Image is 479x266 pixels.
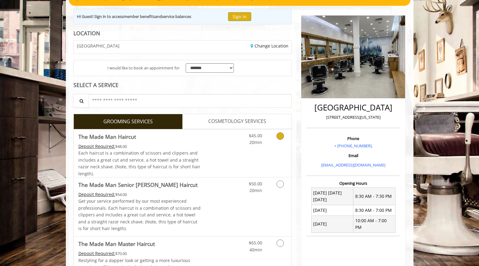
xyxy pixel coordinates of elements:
[78,150,200,176] span: Each haircut is a combination of scissors and clippers and includes a great cut and service, a ho...
[249,139,262,145] span: 20min
[321,162,385,168] a: [EMAIL_ADDRESS][DOMAIN_NAME]
[306,181,400,185] h3: Opening Hours
[78,180,198,189] b: The Made Man Senior [PERSON_NAME] Haircut
[249,181,262,187] span: $50.00
[123,14,155,19] b: member benefits
[334,143,373,149] a: + [PHONE_NUMBER].
[73,30,100,37] b: LOCATION
[251,43,288,49] a: Change Location
[249,133,262,138] span: $45.00
[78,198,201,232] p: Get your service performed by our most experienced professionals. Each haircut is a combination o...
[77,13,191,20] div: Hi Guest! Sign in to access and
[162,14,191,19] b: service balances
[78,250,115,256] span: This service needs some Advance to be paid before we block your appointment
[78,143,201,150] div: $48.00
[73,94,89,108] button: Service Search
[78,191,115,197] span: This service needs some Advance to be paid before we block your appointment
[311,188,353,205] td: [DATE] [DATE] [DATE]
[308,136,399,141] h3: Phone
[78,240,155,248] b: The Made Man Master Haircut
[311,205,353,215] td: [DATE]
[249,247,262,253] span: 40min
[249,187,262,193] span: 20min
[353,188,395,205] td: 8:30 AM - 7:30 PM
[353,215,395,233] td: 10:00 AM - 7:00 PM
[249,240,262,246] span: $65.00
[353,205,395,215] td: 8:30 AM - 7:00 PM
[103,118,153,126] span: GROOMING SERVICES
[107,65,180,71] span: I would like to book an appointment for
[78,143,115,149] span: This service needs some Advance to be paid before we block your appointment
[308,153,399,158] h3: Email
[311,215,353,233] td: [DATE]
[228,12,251,21] button: Sign In
[77,44,120,48] span: [GEOGRAPHIC_DATA]
[308,103,399,112] h2: [GEOGRAPHIC_DATA]
[73,82,292,88] div: SELECT A SERVICE
[308,114,399,121] p: [STREET_ADDRESS][US_STATE]
[78,132,136,141] b: The Made Man Haircut
[78,250,201,257] div: $70.00
[78,191,201,198] div: $54.00
[208,117,266,125] span: COSMETOLOGY SERVICES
